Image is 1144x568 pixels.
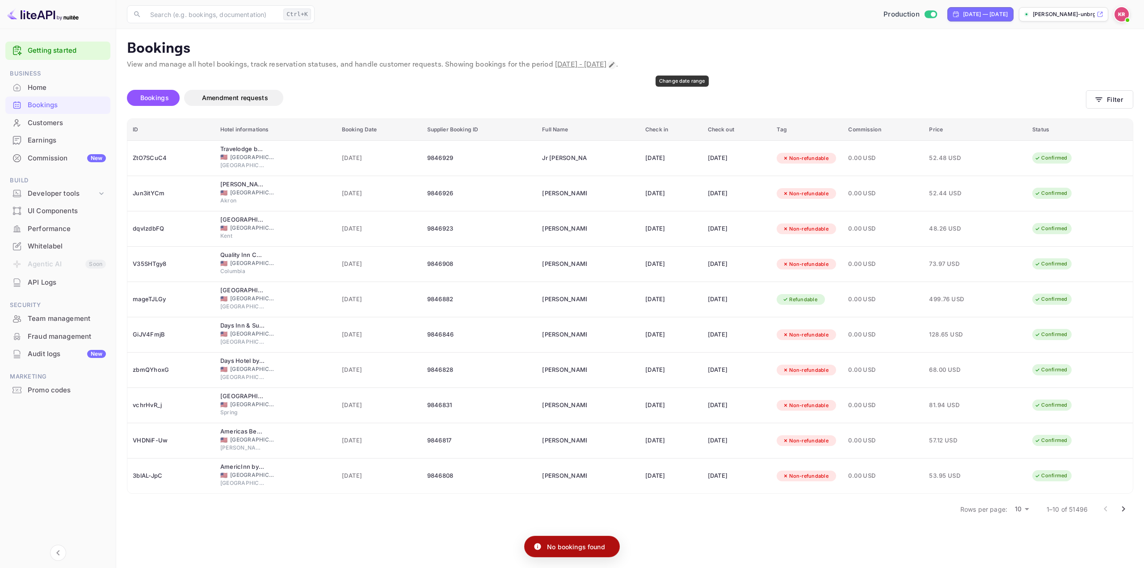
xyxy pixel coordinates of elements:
[342,436,416,446] span: [DATE]
[542,186,587,201] div: Candace Devoe
[1029,435,1073,446] div: Confirmed
[645,222,697,236] div: [DATE]
[220,373,265,381] span: [GEOGRAPHIC_DATA]
[220,251,265,260] div: Quality Inn Columbia
[929,436,974,446] span: 57.12 USD
[28,224,106,234] div: Performance
[771,119,843,141] th: Tag
[5,202,110,220] div: UI Components
[708,433,766,448] div: [DATE]
[220,261,227,266] span: United States of America
[28,135,106,146] div: Earnings
[5,79,110,97] div: Home
[1115,7,1129,21] img: Kobus Roux
[215,119,336,141] th: Hotel informations
[5,220,110,238] div: Performance
[220,437,227,443] span: United States of America
[28,46,106,56] a: Getting started
[777,259,834,270] div: Non-refundable
[542,363,587,377] div: Braxston Buchanan
[28,278,106,288] div: API Logs
[5,97,110,113] a: Bookings
[542,222,587,236] div: Charles Kennedy
[220,331,227,337] span: United States of America
[848,436,918,446] span: 0.00 USD
[5,382,110,399] div: Promo codes
[133,151,210,165] div: ZtO7SCuC4
[5,186,110,202] div: Developer tools
[28,314,106,324] div: Team management
[708,292,766,307] div: [DATE]
[427,398,532,412] div: 9846831
[777,153,834,164] div: Non-refundable
[777,365,834,376] div: Non-refundable
[342,471,416,481] span: [DATE]
[1033,10,1095,18] p: [PERSON_NAME]-unbrg.[PERSON_NAME]...
[220,161,265,169] span: [GEOGRAPHIC_DATA]
[133,363,210,377] div: zbmQYhoxG
[220,366,227,372] span: United States of America
[230,436,275,444] span: [GEOGRAPHIC_DATA]
[220,392,265,401] div: La Quinta Inn and Suites by Wyndham Houston Spring South
[220,145,265,154] div: Travelodge by Wyndham Essington / Philadelphia Airport
[1029,258,1073,269] div: Confirmed
[5,97,110,114] div: Bookings
[1029,152,1073,164] div: Confirmed
[702,119,772,141] th: Check out
[133,186,210,201] div: Jun3itYCm
[848,400,918,410] span: 0.00 USD
[1029,329,1073,340] div: Confirmed
[127,59,1133,70] p: View and manage all hotel bookings, track reservation statuses, and handle customer requests. Sho...
[127,90,1086,106] div: account-settings tabs
[542,257,587,271] div: SHANDALL PATTON
[28,241,106,252] div: Whitelabel
[230,153,275,161] span: [GEOGRAPHIC_DATA]
[5,150,110,166] a: CommissionNew
[5,69,110,79] span: Business
[342,224,416,234] span: [DATE]
[220,463,265,471] div: AmericInn by Wyndham Omaha
[645,186,697,201] div: [DATE]
[230,365,275,373] span: [GEOGRAPHIC_DATA]
[133,222,210,236] div: dqvIzdbFQ
[5,132,110,148] a: Earnings
[5,202,110,219] a: UI Components
[230,400,275,408] span: [GEOGRAPHIC_DATA]
[645,328,697,342] div: [DATE]
[929,400,974,410] span: 81.94 USD
[880,9,940,20] div: Switch to Sandbox mode
[5,345,110,363] div: Audit logsNew
[342,365,416,375] span: [DATE]
[848,471,918,481] span: 0.00 USD
[848,224,918,234] span: 0.00 USD
[220,154,227,160] span: United States of America
[230,189,275,197] span: [GEOGRAPHIC_DATA]
[5,382,110,398] a: Promo codes
[133,257,210,271] div: V35SHTgy8
[283,8,311,20] div: Ctrl+K
[708,222,766,236] div: [DATE]
[202,94,268,101] span: Amendment requests
[220,321,265,330] div: Days Inn & Suites by Wyndham Jekyll Island
[708,363,766,377] div: [DATE]
[127,119,215,141] th: ID
[28,153,106,164] div: Commission
[645,469,697,483] div: [DATE]
[220,286,265,295] div: Hotel Indigo Baltimore Downtown, an IHG Hotel
[5,220,110,237] a: Performance
[929,153,974,163] span: 52.48 USD
[342,295,416,304] span: [DATE]
[5,238,110,255] div: Whitelabel
[708,469,766,483] div: [DATE]
[1047,505,1088,514] p: 1–10 of 51496
[929,471,974,481] span: 53.95 USD
[1027,119,1133,141] th: Status
[5,150,110,167] div: CommissionNew
[220,303,265,311] span: [GEOGRAPHIC_DATA]
[848,365,918,375] span: 0.00 USD
[427,363,532,377] div: 9846828
[929,224,974,234] span: 48.26 USD
[87,350,106,358] div: New
[220,402,227,408] span: United States of America
[708,398,766,412] div: [DATE]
